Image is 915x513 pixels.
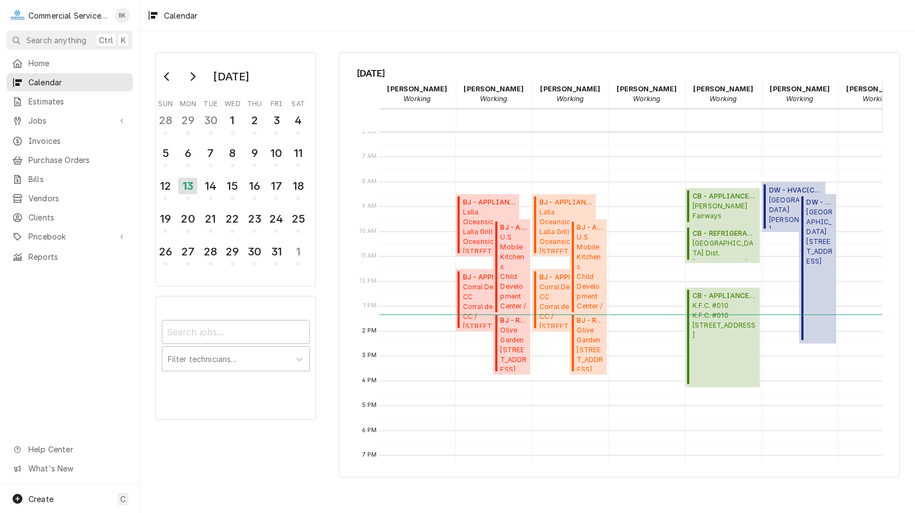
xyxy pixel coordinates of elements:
span: Jobs [28,115,111,126]
div: C [10,8,25,23]
div: BJ - APPLIANCE(Finalized)Corral De Tierra CCCorral de Tierra CC / [STREET_ADDRESS] [456,269,519,331]
th: Sunday [155,96,177,109]
span: CB - REFRIGERATION ( Finalized ) [693,229,756,238]
div: Calendar Day Picker [155,53,316,287]
div: 30 [202,112,219,129]
div: BJ - APPLIANCE(Finalized)Corral De Tierra CCCorral de Tierra CC / [STREET_ADDRESS] [532,269,596,331]
span: Lalla Oceanside* Lalla Grill Oceanside / [STREET_ADDRESS] [539,207,593,253]
span: 6 AM [359,127,380,136]
span: U.S Mobile Kitchens Child Development Center / [STREET_ADDRESS] [577,232,603,328]
th: Tuesday [200,96,221,109]
div: DW - REFRIGERATION(Past Due)[GEOGRAPHIC_DATA][STREET_ADDRESS] [799,194,836,343]
span: 7 PM [360,451,380,459]
div: BJ - APPLIANCE(Finalized)Lalla Oceanside*Lalla Grill Oceanside / [STREET_ADDRESS] [456,194,519,256]
button: Search anythingCtrlK [7,31,133,50]
a: Invoices [7,132,133,150]
a: Home [7,54,133,72]
div: 7 [202,145,219,161]
input: Search jobs... [162,320,310,344]
span: 7 AM [360,152,380,161]
div: [Service] BJ - APPLIANCE Lalla Oceanside* Lalla Grill Oceanside / 654 Cannery Row, Monterey, CA 9... [456,194,519,256]
a: Bills [7,170,133,188]
a: Go to What's New [7,459,133,477]
span: BJ - APPLIANCE ( Finalized ) [500,223,527,232]
div: Calendar Filters [155,296,316,419]
span: Calendar [28,77,127,88]
span: K.F.C. #010 K.F.C. #010 [STREET_ADDRESS] [693,301,756,340]
div: 26 [157,243,174,260]
div: 29 [224,243,241,260]
div: BJ - REFRIGERATION(Past Due)Olive Garden[STREET_ADDRESS] [493,312,530,375]
div: 14 [202,178,219,194]
span: Search anything [26,34,86,46]
div: Bill Key - Working [456,80,532,108]
div: 16 [246,178,263,194]
th: Thursday [244,96,266,109]
div: 1 [224,112,241,129]
span: 10 AM [357,227,380,236]
div: Brian Key - Working [609,80,685,108]
th: Wednesday [221,96,243,109]
div: BJ - APPLIANCE(Finalized)U.S Mobile KitchensChild Development Center / [STREET_ADDRESS] [493,219,530,331]
em: Working [786,95,813,103]
div: 30 [246,243,263,260]
span: 11 AM [359,252,380,260]
div: BJ - APPLIANCE(Finalized)U.S Mobile KitchensChild Development Center / [STREET_ADDRESS] [570,219,607,331]
div: [DATE] [209,67,253,86]
span: Corral De Tierra CC Corral de Tierra CC / [STREET_ADDRESS] [463,282,516,328]
span: Create [28,494,54,504]
em: Working [480,95,507,103]
span: CB - APPLIANCE ( Uninvoiced ) [693,291,756,301]
span: Estimates [28,96,127,107]
span: BJ - REFRIGERATION ( Past Due ) [500,316,527,325]
div: 25 [290,211,307,227]
div: 11 [290,145,307,161]
a: Reports [7,248,133,266]
div: 28 [202,243,219,260]
span: [GEOGRAPHIC_DATA] [STREET_ADDRESS] [806,207,833,266]
strong: [PERSON_NAME] [693,85,753,93]
span: Olive Garden [STREET_ADDRESS] [500,325,527,371]
span: [DATE] [357,66,882,80]
span: 5 PM [359,401,380,410]
div: 24 [268,211,285,227]
span: BJ - APPLIANCE ( Finalized ) [539,272,593,282]
div: Commercial Service Co.'s Avatar [10,8,25,23]
span: K [121,34,126,46]
span: Help Center [28,444,126,455]
span: Invoices [28,135,127,147]
span: 4 PM [359,376,380,385]
span: [GEOGRAPHIC_DATA] Dist. [PERSON_NAME][GEOGRAPHIC_DATA] / [STREET_ADDRESS][PERSON_NAME] [693,238,756,259]
span: BJ - APPLIANCE ( Finalized ) [539,197,593,207]
a: Go to Jobs [7,112,133,130]
span: DW - REFRIGERATION ( Past Due ) [806,197,833,207]
div: 15 [224,178,241,194]
a: Go to Help Center [7,440,133,458]
span: 3 PM [359,351,380,360]
span: Pricebook [28,231,111,242]
div: 3 [268,112,285,129]
span: Lalla Oceanside* Lalla Grill Oceanside / [STREET_ADDRESS] [463,207,516,253]
div: 9 [246,145,263,161]
div: 19 [157,211,174,227]
div: [Service] BJ - REFRIGERATION Olive Garden 1580 N. Main Street, Salinas, CA 93906 ID: JOB-9873 Sta... [493,312,530,375]
div: 31 [268,243,285,260]
div: 6 [179,145,196,161]
a: Purchase Orders [7,151,133,169]
div: Brandon Johnson - Working [532,80,609,108]
span: Purchase Orders [28,154,127,166]
a: Go to Pricebook [7,228,133,246]
em: Working [633,95,660,103]
div: 8 [224,145,241,161]
div: [Service] BJ - REFRIGERATION Olive Garden 1580 N. Main Street, Salinas, CA 93906 ID: JOB-9873 Sta... [570,312,607,375]
span: Home [28,57,127,69]
span: 1 PM [361,301,380,310]
strong: [PERSON_NAME] [617,85,677,93]
em: Working [709,95,737,103]
div: [Service] CB - REFRIGERATION Alisal School Dist. BARDIN ELEMENTARY SCHOOL / 425 Bardin Rd, Salina... [685,225,760,263]
span: 2 PM [359,327,380,335]
em: Working [863,95,890,103]
span: [GEOGRAPHIC_DATA][PERSON_NAME] - [GEOGRAPHIC_DATA] [PERSON_NAME] School / [STREET_ADDRESS][PERSON... [769,195,822,229]
em: Working [403,95,431,103]
div: Brian Key's Avatar [115,8,130,23]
